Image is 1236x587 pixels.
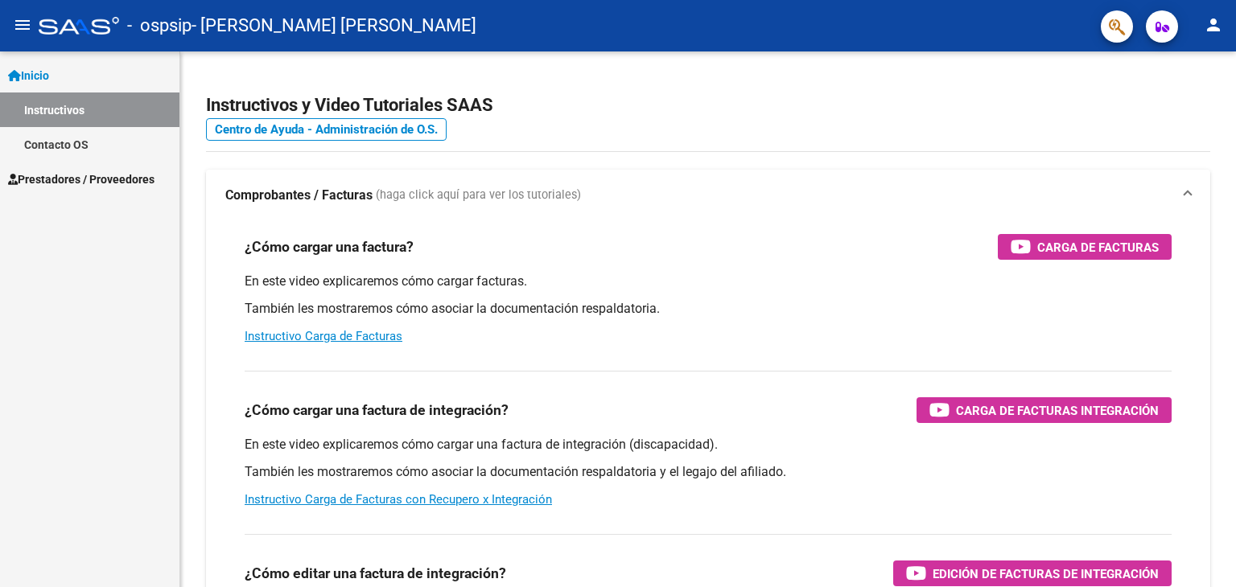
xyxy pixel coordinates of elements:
[245,463,1172,481] p: También les mostraremos cómo asociar la documentación respaldatoria y el legajo del afiliado.
[245,300,1172,318] p: También les mostraremos cómo asociar la documentación respaldatoria.
[8,67,49,84] span: Inicio
[245,492,552,507] a: Instructivo Carga de Facturas con Recupero x Integración
[8,170,154,188] span: Prestadores / Proveedores
[245,236,414,258] h3: ¿Cómo cargar una factura?
[376,187,581,204] span: (haga click aquí para ver los tutoriales)
[206,170,1210,221] mat-expansion-panel-header: Comprobantes / Facturas (haga click aquí para ver los tutoriales)
[206,118,447,141] a: Centro de Ayuda - Administración de O.S.
[245,399,509,421] h3: ¿Cómo cargar una factura de integración?
[225,187,373,204] strong: Comprobantes / Facturas
[933,564,1159,584] span: Edición de Facturas de integración
[13,15,32,35] mat-icon: menu
[956,400,1159,421] span: Carga de Facturas Integración
[1204,15,1223,35] mat-icon: person
[206,90,1210,121] h2: Instructivos y Video Tutoriales SAAS
[893,560,1172,586] button: Edición de Facturas de integración
[1037,237,1159,257] span: Carga de Facturas
[998,234,1172,260] button: Carga de Facturas
[245,436,1172,454] p: En este video explicaremos cómo cargar una factura de integración (discapacidad).
[917,397,1172,423] button: Carga de Facturas Integración
[1181,532,1220,571] iframe: Intercom live chat
[245,329,402,343] a: Instructivo Carga de Facturas
[245,273,1172,290] p: En este video explicaremos cómo cargar facturas.
[245,562,506,585] h3: ¿Cómo editar una factura de integración?
[192,8,476,43] span: - [PERSON_NAME] [PERSON_NAME]
[127,8,192,43] span: - ospsip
